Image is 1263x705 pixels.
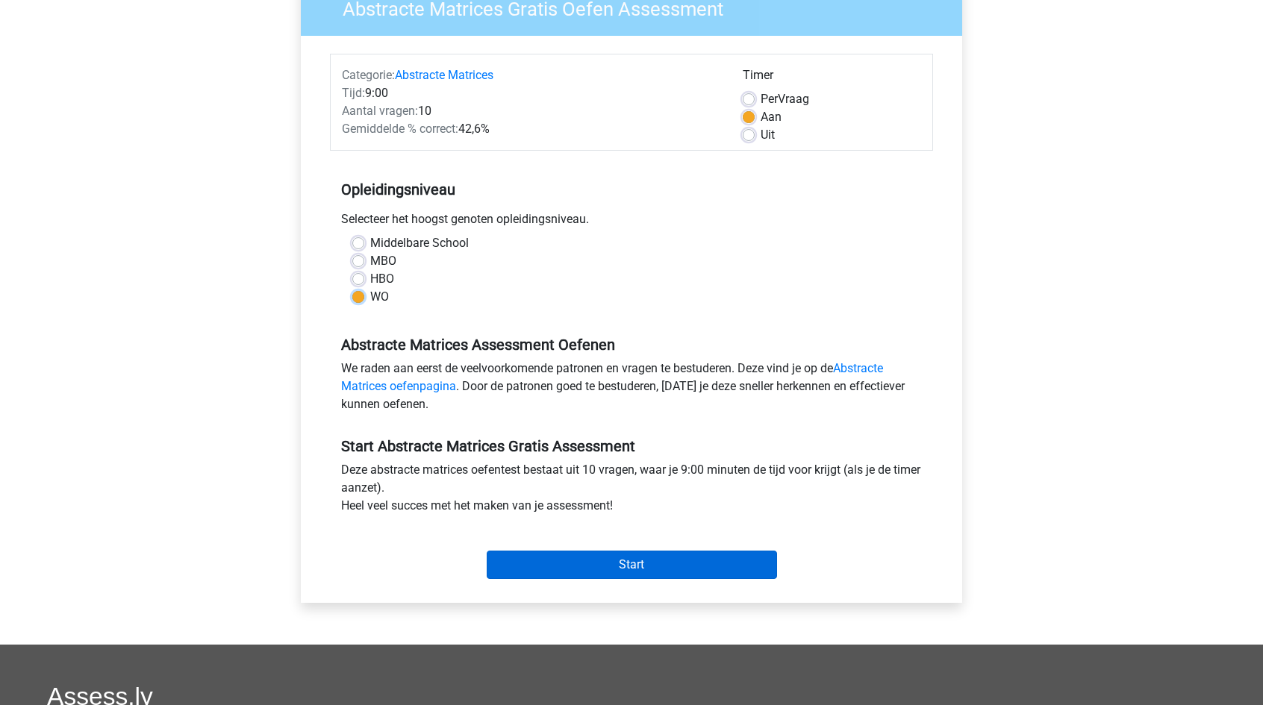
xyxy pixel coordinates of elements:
[370,234,469,252] label: Middelbare School
[761,92,778,106] span: Per
[395,68,493,82] a: Abstracte Matrices
[341,336,922,354] h5: Abstracte Matrices Assessment Oefenen
[330,210,933,234] div: Selecteer het hoogst genoten opleidingsniveau.
[342,86,365,100] span: Tijd:
[761,90,809,108] label: Vraag
[330,461,933,521] div: Deze abstracte matrices oefentest bestaat uit 10 vragen, waar je 9:00 minuten de tijd voor krijgt...
[331,102,732,120] div: 10
[743,66,921,90] div: Timer
[761,108,782,126] label: Aan
[330,360,933,419] div: We raden aan eerst de veelvoorkomende patronen en vragen te bestuderen. Deze vind je op de . Door...
[341,175,922,204] h5: Opleidingsniveau
[331,120,732,138] div: 42,6%
[342,68,395,82] span: Categorie:
[342,122,458,136] span: Gemiddelde % correct:
[331,84,732,102] div: 9:00
[342,104,418,118] span: Aantal vragen:
[370,270,394,288] label: HBO
[761,126,775,144] label: Uit
[370,288,389,306] label: WO
[487,551,777,579] input: Start
[341,437,922,455] h5: Start Abstracte Matrices Gratis Assessment
[370,252,396,270] label: MBO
